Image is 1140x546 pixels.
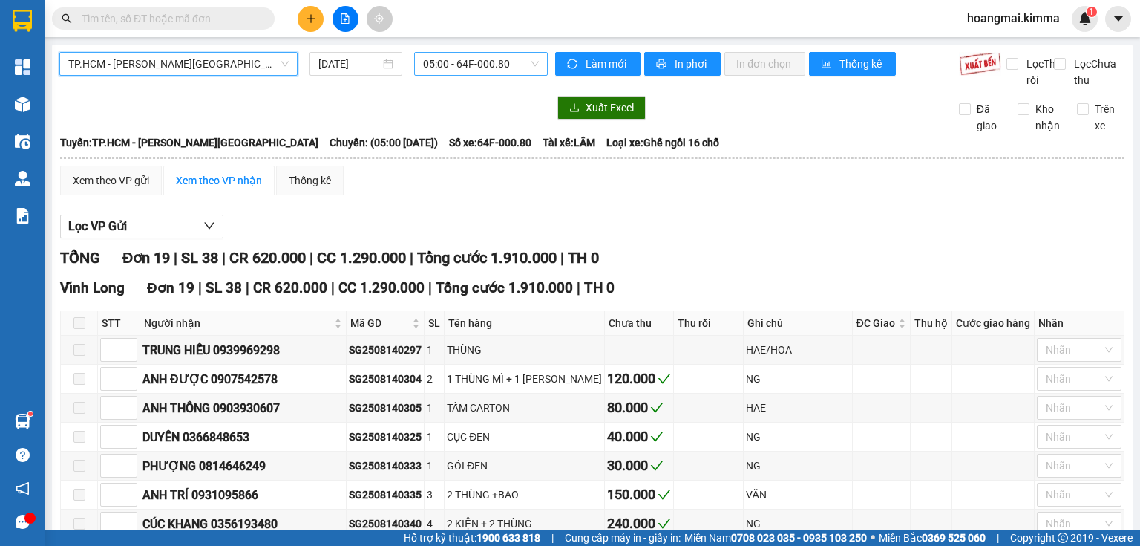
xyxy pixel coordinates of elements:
span: check [658,517,671,530]
span: Số xe: 64F-000.80 [449,134,531,151]
span: | [551,530,554,546]
img: logo-vxr [13,10,32,32]
div: SG2508140305 [349,400,422,416]
td: SG2508140340 [347,510,425,539]
span: ĐC Giao [856,315,895,331]
button: plus [298,6,324,32]
th: Ghi chú [744,311,853,336]
input: 15/08/2025 [318,56,379,72]
span: Tổng cước 1.910.000 [417,249,557,267]
div: 40.000 [607,426,671,447]
td: SG2508140335 [347,481,425,510]
span: | [246,279,249,296]
span: Kho nhận [1029,101,1066,134]
th: Thu hộ [911,311,952,336]
th: Cước giao hàng [952,311,1035,336]
div: 1 [427,342,442,358]
span: plus [306,13,316,24]
span: Loại xe: Ghế ngồi 16 chỗ [606,134,719,151]
div: ANH THÔNG 0903930607 [142,399,344,417]
div: SG2508140304 [349,371,422,387]
span: ⚪️ [871,535,875,541]
div: 80.000 [607,397,671,418]
span: CR 620.000 [253,279,327,296]
div: TẤM CARTON [447,400,602,416]
span: Tổng cước 1.910.000 [436,279,573,296]
div: 2 [427,371,442,387]
div: 1 THÙNG MÌ + 1 [PERSON_NAME] [447,371,602,387]
div: Nhãn [1038,315,1120,331]
span: sync [567,59,580,71]
button: bar-chartThống kê [809,52,896,76]
span: Làm mới [586,56,629,72]
span: Cung cấp máy in - giấy in: [565,530,681,546]
div: HAE [746,400,850,416]
span: Lọc Thu rồi [1021,56,1064,88]
td: SG2508140304 [347,365,425,394]
button: caret-down [1105,6,1131,32]
div: HAE/HOA [746,342,850,358]
img: warehouse-icon [15,97,30,112]
span: check [650,430,664,443]
img: warehouse-icon [15,134,30,149]
span: Lọc Chưa thu [1068,56,1125,88]
span: TH 0 [568,249,599,267]
span: Mã GD [350,315,409,331]
span: | [410,249,413,267]
div: 2 THÙNG +BAO [447,487,602,503]
div: 120.000 [607,368,671,389]
div: DUYÊN 0366848653 [142,428,344,446]
div: 3 [427,487,442,503]
div: ANH ĐƯỢC 0907542578 [142,370,344,389]
div: 0396641566 [96,84,215,105]
span: TH 0 [584,279,615,296]
button: file-add [332,6,358,32]
th: SL [425,311,445,336]
span: CR 620.000 [229,249,306,267]
span: check [650,401,664,415]
div: 1 [427,429,442,445]
div: NG [746,371,850,387]
span: | [331,279,335,296]
span: Miền Bắc [879,530,986,546]
span: Hỗ trợ kỹ thuật: [404,530,540,546]
span: SL 38 [181,249,218,267]
img: warehouse-icon [15,414,30,429]
span: check [658,488,671,501]
span: bar-chart [821,59,833,71]
span: Xuất Excel [586,100,634,116]
th: Tên hàng [445,311,605,336]
span: 1 [1089,7,1094,17]
input: Tìm tên, số ĐT hoặc mã đơn [82,10,257,27]
span: Gửi: [13,14,36,30]
img: 9k= [959,52,1001,76]
div: 4 [427,516,442,532]
span: | [997,530,999,546]
strong: 0708 023 035 - 0935 103 250 [731,532,867,544]
div: SG2508140297 [349,342,422,358]
div: GÓI ĐEN [447,458,602,474]
div: TP. [PERSON_NAME] [96,13,215,48]
span: CC 1.290.000 [338,279,425,296]
div: 1 [427,400,442,416]
div: SG2508140325 [349,429,422,445]
div: Thống kê [289,172,331,189]
div: 2 KIỆN + 2 THÙNG [447,516,602,532]
button: Lọc VP Gửi [60,215,223,238]
td: SG2508140297 [347,336,425,365]
span: hoangmai.kimma [955,9,1072,27]
span: Trên xe [1089,101,1125,134]
div: 1 [427,458,442,474]
span: question-circle [16,448,30,462]
span: Đã giao [971,101,1007,134]
button: syncLàm mới [555,52,641,76]
span: | [577,279,580,296]
span: Tài xế: LÂM [543,134,595,151]
span: Người nhận [144,315,331,331]
strong: 1900 633 818 [476,532,540,544]
td: SG2508140325 [347,423,425,452]
div: VĂN [746,487,850,503]
th: STT [98,311,140,336]
td: SG2508140333 [347,452,425,481]
span: TỔNG [60,249,100,267]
